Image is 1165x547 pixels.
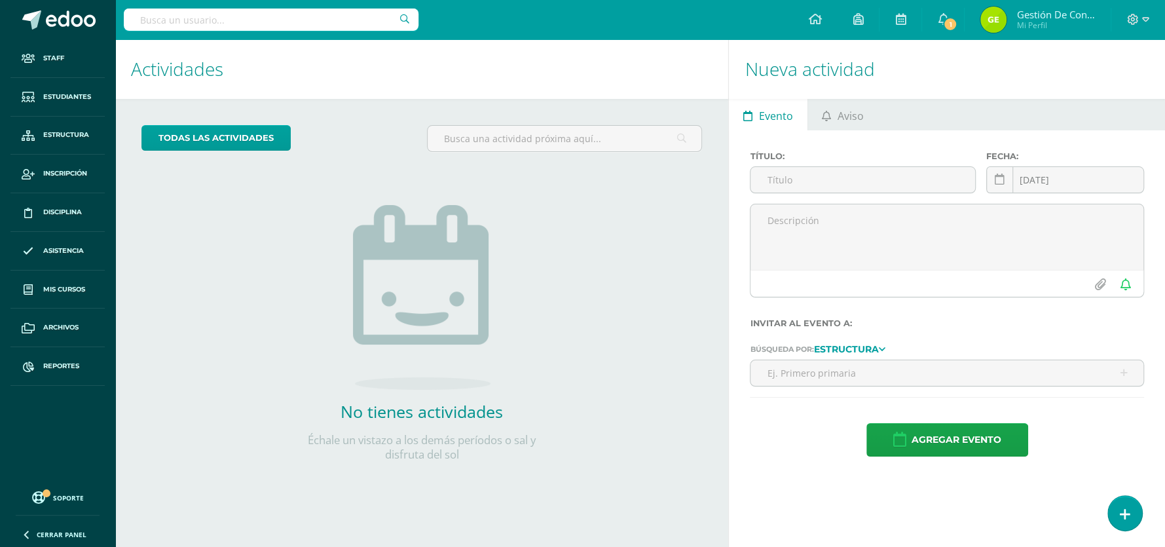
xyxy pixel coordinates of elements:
label: Fecha: [986,151,1144,161]
span: Mis cursos [43,284,85,295]
input: Título [750,167,974,193]
img: no_activities.png [353,205,490,390]
a: Reportes [10,347,105,386]
span: Reportes [43,361,79,371]
span: Disciplina [43,207,82,217]
label: Invitar al evento a: [750,318,1144,328]
span: Staff [43,53,64,64]
a: Disciplina [10,193,105,232]
label: Título: [750,151,975,161]
h2: No tienes actividades [291,400,553,423]
a: Estructura [10,117,105,155]
a: Asistencia [10,232,105,271]
strong: Estructura [813,343,878,355]
a: Aviso [808,99,878,130]
span: Agregar evento [912,424,1001,456]
img: c4fdb2b3b5c0576fe729d7be1ce23d7b.png [980,7,1007,33]
span: Búsqueda por: [750,345,813,354]
a: Mis cursos [10,271,105,309]
span: Gestión de Convivencia [1016,8,1095,21]
span: Cerrar panel [37,530,86,539]
a: todas las Actividades [141,125,291,151]
span: Aviso [838,100,864,132]
span: Estudiantes [43,92,91,102]
a: Soporte [16,488,100,506]
button: Agregar evento [866,423,1028,457]
span: Estructura [43,130,89,140]
a: Staff [10,39,105,78]
input: Busca una actividad próxima aquí... [428,126,701,151]
p: Échale un vistazo a los demás períodos o sal y disfruta del sol [291,433,553,462]
a: Evento [729,99,807,130]
h1: Nueva actividad [745,39,1149,99]
span: Archivos [43,322,79,333]
span: Evento [759,100,793,132]
a: Estudiantes [10,78,105,117]
a: Estructura [813,344,885,353]
span: Mi Perfil [1016,20,1095,31]
span: Inscripción [43,168,87,179]
input: Busca un usuario... [124,9,418,31]
a: Archivos [10,309,105,347]
span: Soporte [53,493,84,502]
span: 1 [943,17,957,31]
a: Inscripción [10,155,105,193]
span: Asistencia [43,246,84,256]
input: Ej. Primero primaria [750,360,1143,386]
h1: Actividades [131,39,712,99]
input: Fecha de entrega [987,167,1143,193]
